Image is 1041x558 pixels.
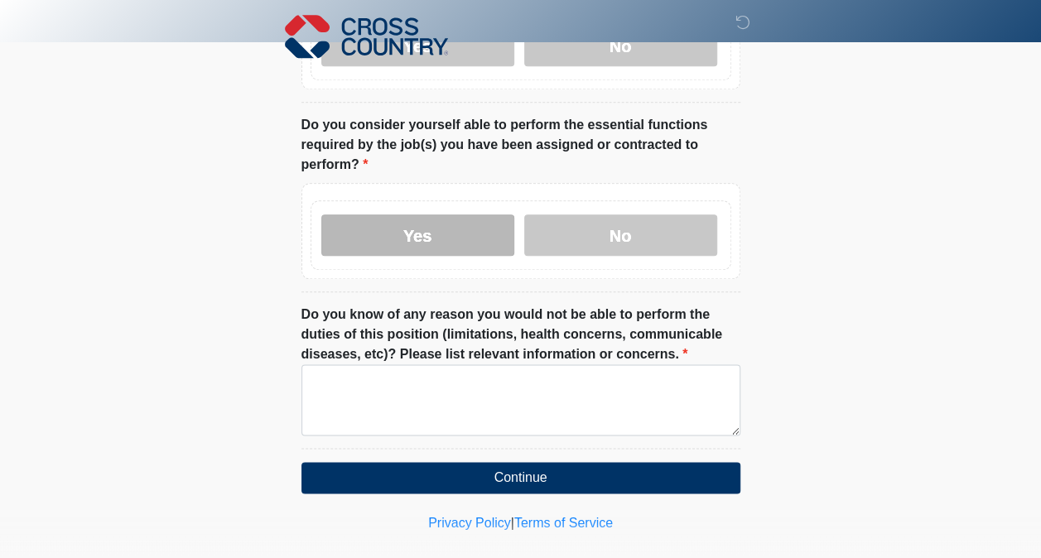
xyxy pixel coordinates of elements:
[524,214,717,256] label: No
[285,12,449,60] img: Cross Country Logo
[301,462,740,493] button: Continue
[514,516,613,530] a: Terms of Service
[301,305,740,364] label: Do you know of any reason you would not be able to perform the duties of this position (limitatio...
[428,516,511,530] a: Privacy Policy
[321,214,514,256] label: Yes
[301,115,740,175] label: Do you consider yourself able to perform the essential functions required by the job(s) you have ...
[511,516,514,530] a: |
